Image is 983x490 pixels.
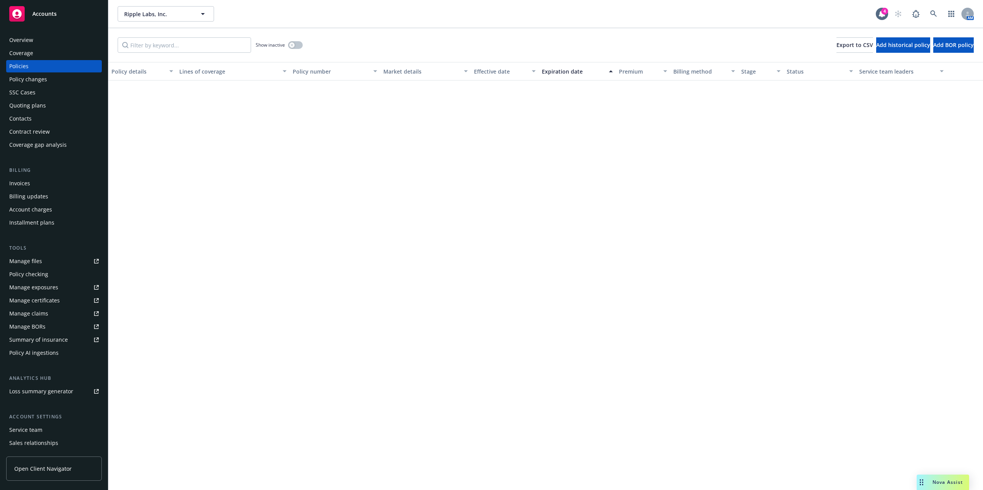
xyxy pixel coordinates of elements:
[6,307,102,320] a: Manage claims
[32,11,57,17] span: Accounts
[6,244,102,252] div: Tools
[9,126,50,138] div: Contract review
[9,424,42,436] div: Service team
[9,334,68,346] div: Summary of insurance
[6,413,102,421] div: Account settings
[383,67,459,76] div: Market details
[917,475,926,490] div: Drag to move
[9,255,42,267] div: Manage files
[9,347,59,359] div: Policy AI ingestions
[9,385,73,398] div: Loss summary generator
[6,268,102,280] a: Policy checking
[6,86,102,99] a: SSC Cases
[290,62,380,81] button: Policy number
[836,41,873,49] span: Export to CSV
[14,465,72,473] span: Open Client Navigator
[9,437,58,449] div: Sales relationships
[6,294,102,307] a: Manage certificates
[9,307,48,320] div: Manage claims
[6,3,102,25] a: Accounts
[9,34,33,46] div: Overview
[917,475,969,490] button: Nova Assist
[741,67,772,76] div: Stage
[6,139,102,151] a: Coverage gap analysis
[9,190,48,203] div: Billing updates
[9,112,32,125] div: Contacts
[9,281,58,294] div: Manage exposures
[9,268,48,280] div: Policy checking
[111,67,165,76] div: Policy details
[6,347,102,359] a: Policy AI ingestions
[6,34,102,46] a: Overview
[542,67,604,76] div: Expiration date
[616,62,670,81] button: Premium
[836,37,873,53] button: Export to CSV
[6,47,102,59] a: Coverage
[673,67,727,76] div: Billing method
[9,294,60,307] div: Manage certificates
[6,321,102,333] a: Manage BORs
[881,8,888,15] div: 4
[6,190,102,203] a: Billing updates
[9,321,46,333] div: Manage BORs
[9,450,54,462] div: Related accounts
[6,255,102,267] a: Manage files
[670,62,738,81] button: Billing method
[856,62,947,81] button: Service team leaders
[179,67,278,76] div: Lines of coverage
[6,424,102,436] a: Service team
[932,479,963,485] span: Nova Assist
[6,126,102,138] a: Contract review
[9,99,46,112] div: Quoting plans
[6,216,102,229] a: Installment plans
[256,42,285,48] span: Show inactive
[539,62,616,81] button: Expiration date
[9,177,30,190] div: Invoices
[933,37,974,53] button: Add BOR policy
[9,47,33,59] div: Coverage
[176,62,290,81] button: Lines of coverage
[9,139,67,151] div: Coverage gap analysis
[471,62,539,81] button: Effective date
[6,166,102,174] div: Billing
[6,177,102,190] a: Invoices
[787,67,845,76] div: Status
[6,112,102,125] a: Contacts
[944,6,959,22] a: Switch app
[6,73,102,86] a: Policy changes
[118,6,214,22] button: Ripple Labs, Inc.
[124,10,191,18] span: Ripple Labs, Inc.
[9,73,47,86] div: Policy changes
[474,67,527,76] div: Effective date
[926,6,941,22] a: Search
[619,67,659,76] div: Premium
[6,281,102,294] a: Manage exposures
[6,203,102,216] a: Account charges
[738,62,784,81] button: Stage
[890,6,906,22] a: Start snowing
[293,67,369,76] div: Policy number
[6,60,102,72] a: Policies
[6,334,102,346] a: Summary of insurance
[6,374,102,382] div: Analytics hub
[6,385,102,398] a: Loss summary generator
[876,37,930,53] button: Add historical policy
[9,203,52,216] div: Account charges
[876,41,930,49] span: Add historical policy
[6,99,102,112] a: Quoting plans
[118,37,251,53] input: Filter by keyword...
[859,67,935,76] div: Service team leaders
[9,216,54,229] div: Installment plans
[933,41,974,49] span: Add BOR policy
[908,6,924,22] a: Report a Bug
[6,450,102,462] a: Related accounts
[6,437,102,449] a: Sales relationships
[380,62,471,81] button: Market details
[9,86,35,99] div: SSC Cases
[9,60,29,72] div: Policies
[784,62,856,81] button: Status
[108,62,176,81] button: Policy details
